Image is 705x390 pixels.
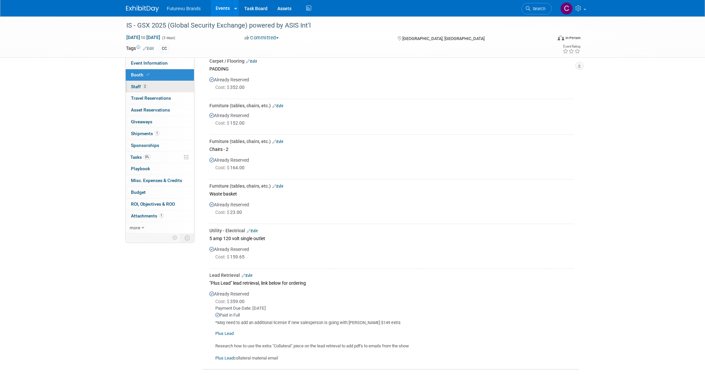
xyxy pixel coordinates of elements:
div: "Plus Lead" lead retrieval, link below for ordering [209,278,574,287]
span: Giveaways [131,119,152,124]
span: Attachments [131,213,164,218]
div: PADDING [209,64,574,73]
span: 164.00 [215,165,247,170]
a: Budget [126,187,194,198]
span: Cost: $ [215,85,230,90]
a: Edit [242,273,252,278]
span: Misc. Expenses & Credits [131,178,182,183]
a: Edit [272,104,283,108]
span: Cost: $ [215,120,230,126]
div: Furniture (tables, chairs, etc.) [209,183,574,189]
span: Booth [131,72,151,77]
span: Asset Reservations [131,107,170,113]
img: ExhibitDay [126,6,159,12]
div: 5 amp 120 volt single outlet [209,234,574,243]
a: Sponsorships [126,140,194,151]
td: Personalize Event Tab Strip [169,234,181,242]
div: Research how to use the extra "Collateral" piece on the lead retrieval to add pdf's to emails fro... [209,325,574,361]
div: Already Reserved [209,154,574,177]
div: In-Person [565,35,581,40]
div: *May need to add an additional license if new salesperson is going with [PERSON_NAME] $149 extra [215,320,574,326]
a: Misc. Expenses & Credits [126,175,194,186]
a: Booth [126,69,194,81]
span: 23.00 [215,210,245,215]
a: Tasks0% [126,152,194,163]
span: Travel Reservations [131,95,171,101]
span: 359.00 [215,299,247,304]
span: Cost: $ [215,254,230,259]
a: Edit [247,229,258,233]
div: Event Rating [563,45,580,48]
span: Search [530,6,545,11]
a: more [126,222,194,234]
a: Event Information [126,57,194,69]
div: Already Reserved [209,198,574,221]
span: 1 [155,131,160,136]
span: 2 [142,84,147,89]
div: Already Reserved [209,109,574,132]
a: Asset Reservations [126,104,194,116]
a: Edit [272,139,283,144]
a: Giveaways [126,116,194,128]
span: Event Information [131,60,168,66]
a: Search [522,3,552,14]
a: Edit [246,59,257,64]
a: Shipments1 [126,128,194,139]
span: Cost: $ [215,165,230,170]
span: Budget [131,190,146,195]
div: IS - GSX 2025 (Global Security Exchange) powered by ASIS Int'l [124,20,542,31]
img: CHERYL CLOWES [560,2,573,15]
span: 152.00 [215,120,247,126]
a: Edit [143,46,154,51]
div: Lead Retrieval [209,272,574,278]
td: Toggle Event Tabs [181,234,194,242]
span: Cost: $ [215,299,230,304]
span: [DATE] [DATE] [126,34,160,40]
i: Booth reservation complete [146,73,150,76]
div: Furniture (tables, chairs, etc.) [209,138,574,145]
div: Chairs - 2 [209,145,574,154]
a: Attachments1 [126,210,194,222]
span: 1 [159,213,164,218]
div: Waste basket [209,189,574,198]
a: Edit [272,184,283,189]
div: Furniture (tables, chairs, etc.) [209,102,574,109]
a: Staff2 [126,81,194,92]
span: 352.00 [215,85,247,90]
span: 159.65 [215,254,247,259]
span: (3 days) [161,36,175,40]
span: [GEOGRAPHIC_DATA], [GEOGRAPHIC_DATA] [402,36,484,41]
span: 0% [143,154,151,159]
span: Cost: $ [215,210,230,215]
div: Carpet / Flooring [209,58,574,64]
td: Tags [126,45,154,52]
button: Committed [242,34,281,41]
span: Staff [131,84,147,89]
a: Plus Lead [215,356,234,360]
span: to [140,35,146,40]
div: Already Reserved [209,287,574,361]
span: Playbook [131,166,150,171]
a: Playbook [126,163,194,174]
div: Paid in Full [215,312,574,318]
div: Already Reserved [209,73,574,96]
div: Payment Due Date: [DATE] [215,305,574,312]
span: ROI, Objectives & ROO [131,201,175,207]
div: Already Reserved [209,243,574,266]
span: Futurevu Brands [167,6,201,11]
a: Travel Reservations [126,92,194,104]
img: Format-Inperson.png [558,35,564,40]
span: Shipments [131,131,160,136]
div: Event Format [513,34,581,44]
span: Tasks [130,154,151,160]
div: CC [160,45,169,52]
a: Plus Lead [215,331,234,336]
div: Utility - Electrical [209,227,574,234]
span: more [130,225,140,230]
a: ROI, Objectives & ROO [126,198,194,210]
span: Sponsorships [131,143,159,148]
